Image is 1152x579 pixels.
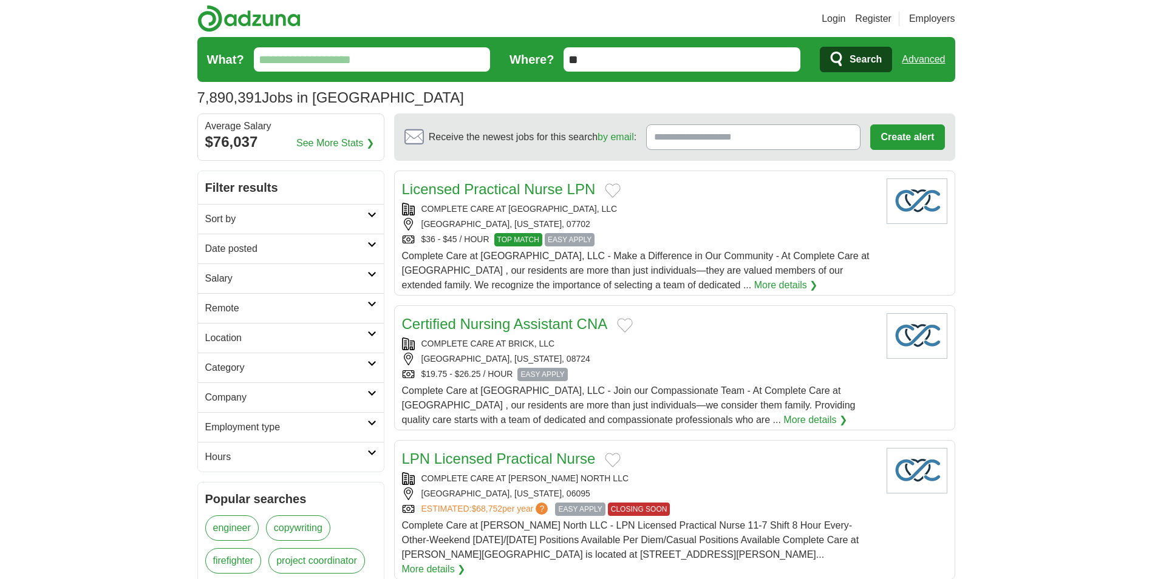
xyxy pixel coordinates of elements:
label: Where? [510,50,554,69]
span: Search [850,47,882,72]
span: EASY APPLY [517,368,567,381]
a: More details ❯ [754,278,818,293]
a: firefighter [205,548,262,574]
a: ESTIMATED:$68,752per year? [421,503,551,516]
h2: Sort by [205,212,367,226]
span: EASY APPLY [545,233,595,246]
a: More details ❯ [783,413,847,427]
img: Company logo [887,448,947,493]
a: copywriting [266,515,330,541]
a: by email [598,132,634,142]
span: Complete Care at [GEOGRAPHIC_DATA], LLC - Join our Compassionate Team - At Complete Care at [GEOG... [402,385,856,425]
span: TOP MATCH [494,233,542,246]
h2: Salary [205,271,367,286]
div: Average Salary [205,121,377,131]
a: Remote [198,293,384,323]
button: Add to favorite jobs [605,453,621,467]
h2: Filter results [198,171,384,204]
a: Salary [198,263,384,293]
button: Search [820,47,892,72]
div: $36 - $45 / HOUR [402,233,877,246]
div: [GEOGRAPHIC_DATA], [US_STATE], 07702 [402,218,877,231]
a: Employment type [198,412,384,442]
a: Licensed Practical Nurse LPN [402,181,596,197]
div: [GEOGRAPHIC_DATA], [US_STATE], 08724 [402,353,877,365]
span: Complete Care at [GEOGRAPHIC_DATA], LLC - Make a Difference in Our Community - At Complete Care a... [402,251,870,290]
h2: Location [205,331,367,345]
a: Register [855,12,891,26]
span: CLOSING SOON [608,503,670,516]
span: Complete Care at [PERSON_NAME] North LLC - LPN Licensed Practical Nurse 11-7 Shift 8 Hour Every-O... [402,520,859,560]
a: Sort by [198,204,384,234]
div: $76,037 [205,131,377,153]
span: Receive the newest jobs for this search : [429,130,636,144]
h2: Company [205,390,367,405]
h1: Jobs in [GEOGRAPHIC_DATA] [197,89,464,106]
div: [GEOGRAPHIC_DATA], [US_STATE], 06095 [402,487,877,500]
button: Create alert [870,124,944,150]
span: EASY APPLY [555,503,605,516]
a: Category [198,353,384,382]
a: engineer [205,515,259,541]
a: project coordinator [268,548,365,574]
a: Employers [909,12,955,26]
span: ? [536,503,548,515]
div: $19.75 - $26.25 / HOUR [402,368,877,381]
a: See More Stats ❯ [296,136,374,151]
a: Hours [198,442,384,472]
img: Company logo [887,178,947,224]
button: Add to favorite jobs [617,318,633,333]
a: Date posted [198,234,384,263]
img: Adzuna logo [197,5,301,32]
label: What? [207,50,244,69]
a: Login [822,12,845,26]
a: More details ❯ [402,562,466,577]
div: COMPLETE CARE AT BRICK, LLC [402,337,877,350]
a: Certified Nursing Assistant CNA [402,316,608,332]
a: LPN Licensed Practical Nurse [402,450,596,467]
span: $68,752 [471,504,502,513]
h2: Employment type [205,420,367,435]
button: Add to favorite jobs [605,183,621,198]
a: Location [198,323,384,353]
h2: Category [205,361,367,375]
h2: Remote [205,301,367,316]
a: Company [198,382,384,412]
span: 7,890,391 [197,87,262,109]
a: Advanced [902,47,945,72]
div: COMPLETE CARE AT [GEOGRAPHIC_DATA], LLC [402,203,877,215]
img: Company logo [887,313,947,359]
div: COMPLETE CARE AT [PERSON_NAME] NORTH LLC [402,472,877,485]
h2: Hours [205,450,367,464]
h2: Date posted [205,242,367,256]
h2: Popular searches [205,490,377,508]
